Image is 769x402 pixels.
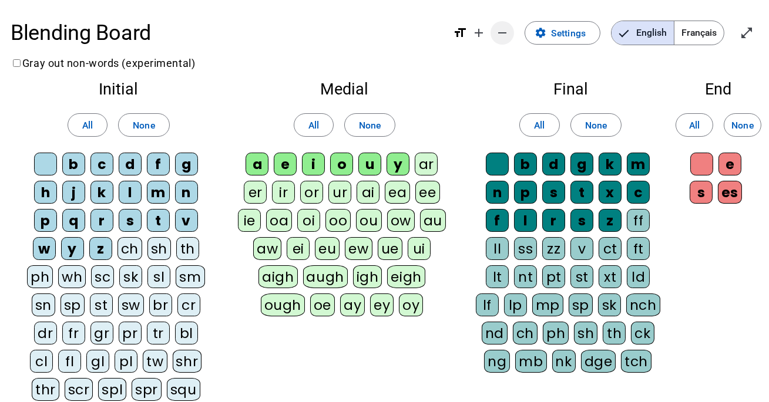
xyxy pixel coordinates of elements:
[514,181,537,204] div: p
[542,265,565,288] div: pt
[378,237,402,260] div: ue
[598,293,621,316] div: sk
[58,350,81,373] div: fl
[266,209,292,232] div: oa
[315,237,340,260] div: eu
[476,293,499,316] div: lf
[532,293,563,316] div: mp
[514,265,537,288] div: nt
[58,265,86,288] div: wh
[473,82,668,97] h2: Final
[308,117,319,133] span: All
[325,209,351,232] div: oo
[115,350,137,373] div: pl
[294,113,334,137] button: All
[330,153,353,175] div: o
[147,237,171,260] div: sh
[486,265,509,288] div: lt
[11,57,195,69] label: Gray out non-words (experimental)
[570,113,622,137] button: None
[570,237,593,260] div: v
[570,181,593,204] div: t
[359,117,381,133] span: None
[176,237,199,260] div: th
[574,322,597,344] div: sh
[519,113,559,137] button: All
[147,153,170,175] div: f
[612,21,674,45] span: English
[119,153,142,175] div: d
[689,82,748,97] h2: End
[13,59,21,67] input: Gray out non-words (experimental)
[408,237,431,260] div: ui
[626,293,660,316] div: nch
[345,237,372,260] div: ew
[387,265,425,288] div: eigh
[420,209,446,232] div: au
[472,26,486,40] mat-icon: add
[570,209,593,232] div: s
[119,322,142,344] div: pr
[302,153,325,175] div: i
[542,181,565,204] div: s
[674,21,724,45] span: Français
[370,293,394,316] div: ey
[167,378,200,401] div: squ
[90,181,113,204] div: k
[514,237,537,260] div: ss
[11,12,442,54] h1: Blending Board
[534,117,545,133] span: All
[117,237,142,260] div: ch
[731,117,753,133] span: None
[90,322,113,344] div: gr
[735,21,758,45] button: Enter full screen
[627,153,650,175] div: m
[237,82,452,97] h2: Medial
[569,293,593,316] div: sp
[34,322,57,344] div: dr
[486,237,509,260] div: ll
[551,25,586,41] span: Settings
[603,322,626,344] div: th
[387,153,409,175] div: y
[246,153,268,175] div: a
[175,209,198,232] div: v
[515,350,546,373] div: mb
[62,153,85,175] div: b
[570,153,593,175] div: g
[484,350,510,373] div: ng
[344,113,395,137] button: None
[543,322,569,344] div: ph
[491,21,514,45] button: Decrease font size
[310,293,335,316] div: oe
[631,322,654,344] div: ck
[119,209,142,232] div: s
[599,209,622,232] div: z
[34,209,57,232] div: p
[599,237,622,260] div: ct
[62,209,85,232] div: q
[147,322,170,344] div: tr
[303,265,348,288] div: augh
[68,113,108,137] button: All
[86,350,109,373] div: gl
[525,21,600,45] button: Settings
[34,181,57,204] div: h
[149,293,172,316] div: br
[627,237,650,260] div: ft
[119,265,142,288] div: sk
[599,181,622,204] div: x
[486,209,509,232] div: f
[718,181,742,204] div: es
[61,293,85,316] div: sp
[690,181,713,204] div: s
[415,181,439,204] div: ee
[33,237,56,260] div: w
[358,153,381,175] div: u
[570,265,593,288] div: st
[173,350,202,373] div: shr
[718,153,741,175] div: e
[147,265,170,288] div: sl
[535,27,546,39] mat-icon: settings
[300,181,323,204] div: or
